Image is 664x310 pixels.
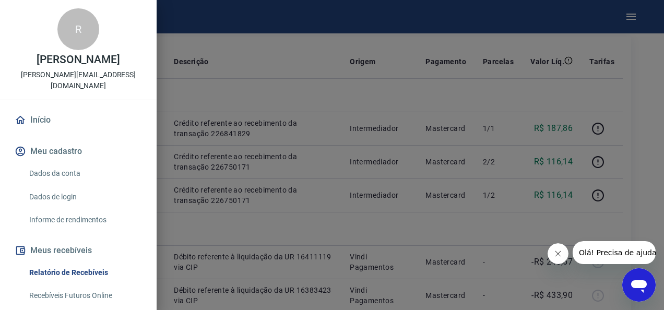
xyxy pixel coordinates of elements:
[13,140,144,163] button: Meu cadastro
[37,54,120,65] p: [PERSON_NAME]
[13,239,144,262] button: Meus recebíveis
[573,241,656,264] iframe: Mensagem da empresa
[57,8,99,50] div: R
[622,268,656,302] iframe: Botão para abrir a janela de mensagens
[548,243,568,264] iframe: Fechar mensagem
[25,209,144,231] a: Informe de rendimentos
[25,186,144,208] a: Dados de login
[8,69,148,91] p: [PERSON_NAME][EMAIL_ADDRESS][DOMAIN_NAME]
[25,285,144,306] a: Recebíveis Futuros Online
[25,262,144,283] a: Relatório de Recebíveis
[13,109,144,132] a: Início
[25,163,144,184] a: Dados da conta
[6,7,88,16] span: Olá! Precisa de ajuda?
